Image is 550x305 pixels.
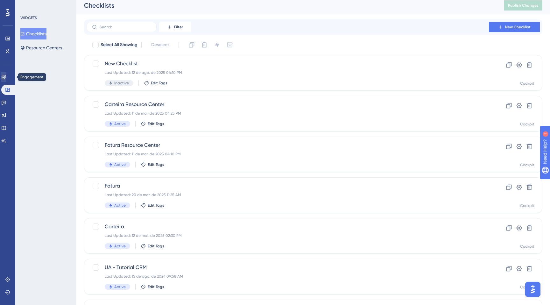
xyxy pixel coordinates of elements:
[520,244,534,249] div: Cockpit
[105,101,471,108] span: Carteira Resource Center
[489,22,540,32] button: New Checklist
[114,81,129,86] span: Inactive
[105,192,471,197] div: Last Updated: 20 de mar. de 2025 11:25 AM
[105,152,471,157] div: Last Updated: 11 de mar. de 2025 04:10 PM
[15,2,40,9] span: Need Help?
[105,111,471,116] div: Last Updated: 11 de mar. de 2025 04:25 PM
[141,284,164,289] button: Edit Tags
[105,274,471,279] div: Last Updated: 15 de ago. de 2024 09:58 AM
[151,41,169,49] span: Deselect
[105,141,471,149] span: Fatura Resource Center
[141,162,164,167] button: Edit Tags
[145,39,175,51] button: Deselect
[105,223,471,231] span: Carteira
[20,42,62,53] button: Resource Centers
[159,22,191,32] button: Filter
[505,25,531,30] span: New Checklist
[105,233,471,238] div: Last Updated: 12 de mai. de 2025 02:30 PM
[105,60,471,67] span: New Checklist
[105,182,471,190] span: Fatura
[114,203,126,208] span: Active
[20,15,37,20] div: WIDGETS
[141,121,164,126] button: Edit Tags
[520,203,534,208] div: Cockpit
[520,81,534,86] div: Cockpit
[523,280,542,299] iframe: UserGuiding AI Assistant Launcher
[148,244,164,249] span: Edit Tags
[148,284,164,289] span: Edit Tags
[151,81,167,86] span: Edit Tags
[84,1,488,10] div: Checklists
[148,162,164,167] span: Edit Tags
[101,41,137,49] span: Select All Showing
[508,3,539,8] span: Publish Changes
[114,244,126,249] span: Active
[520,122,534,127] div: Cockpit
[100,25,151,29] input: Search
[144,81,167,86] button: Edit Tags
[504,0,542,11] button: Publish Changes
[148,203,164,208] span: Edit Tags
[44,3,46,8] div: 1
[520,285,534,290] div: Cockpit
[114,121,126,126] span: Active
[141,203,164,208] button: Edit Tags
[105,264,471,271] span: UA - Tutorial CRM
[105,70,471,75] div: Last Updated: 12 de ago. de 2025 04:10 PM
[114,284,126,289] span: Active
[114,162,126,167] span: Active
[141,244,164,249] button: Edit Tags
[520,162,534,167] div: Cockpit
[20,28,46,39] button: Checklists
[174,25,183,30] span: Filter
[148,121,164,126] span: Edit Tags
